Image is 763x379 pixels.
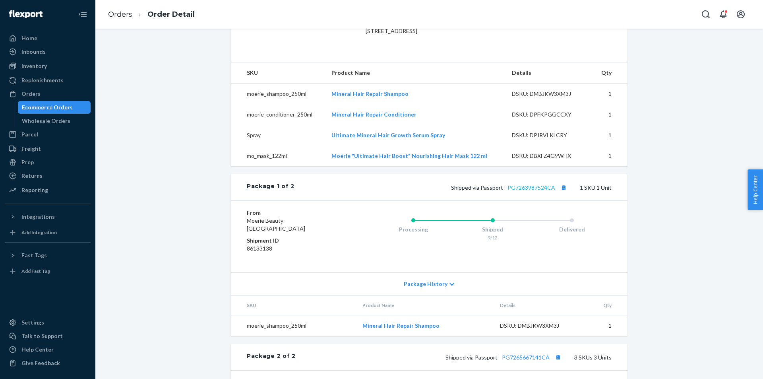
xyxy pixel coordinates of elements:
[18,101,91,114] a: Ecommerce Orders
[5,45,91,58] a: Inbounds
[331,132,445,138] a: Ultimate Mineral Hair Growth Serum Spray
[21,319,44,327] div: Settings
[21,186,48,194] div: Reporting
[296,352,612,362] div: 3 SKUs 3 Units
[453,234,533,241] div: 9/12
[247,245,342,253] dd: 86133138
[231,104,325,125] td: moerie_conditioner_250ml
[294,182,612,192] div: 1 SKU 1 Unit
[231,62,325,84] th: SKU
[247,209,342,217] dt: From
[500,322,575,330] div: DSKU: DMBJKW3XM3J
[512,111,587,119] div: DSKU: DPFKPGGCCXY
[22,117,70,125] div: Wholesale Orders
[331,152,487,159] a: Moérie "Ultimate Hair Boost" Nourishing Hair Mask 122 ml
[108,10,132,19] a: Orders
[247,217,305,232] span: Moerie Beauty [GEOGRAPHIC_DATA]
[22,103,73,111] div: Ecommerce Orders
[21,229,57,236] div: Add Integration
[502,354,550,361] a: PG7265667141CA
[5,184,91,196] a: Reporting
[5,357,91,369] button: Give Feedback
[5,60,91,72] a: Inventory
[698,6,714,22] button: Open Search Box
[331,90,409,97] a: Mineral Hair Repair Shampoo
[247,352,296,362] div: Package 2 of 2
[5,343,91,356] a: Help Center
[5,226,91,239] a: Add Integration
[21,130,38,138] div: Parcel
[748,169,763,210] button: Help Center
[453,225,533,233] div: Shipped
[593,62,627,84] th: Qty
[21,48,46,56] div: Inbounds
[5,316,91,329] a: Settings
[5,128,91,141] a: Parcel
[21,158,34,166] div: Prep
[231,84,325,105] td: moerie_shampoo_250ml
[593,146,627,166] td: 1
[494,295,581,315] th: Details
[505,62,593,84] th: Details
[5,330,91,342] a: Talk to Support
[5,156,91,169] a: Prep
[593,84,627,105] td: 1
[362,322,440,329] a: Mineral Hair Repair Shampoo
[512,131,587,139] div: DSKU: DPJRVLKLCRY
[21,213,55,221] div: Integrations
[553,352,563,362] button: Copy tracking number
[5,32,91,45] a: Home
[512,152,587,160] div: DSKU: DBXFZ4G9WHX
[733,6,749,22] button: Open account menu
[21,62,47,70] div: Inventory
[9,10,43,18] img: Flexport logo
[356,295,494,315] th: Product Name
[147,10,195,19] a: Order Detail
[558,182,569,192] button: Copy tracking number
[247,182,294,192] div: Package 1 of 2
[593,125,627,146] td: 1
[331,111,416,118] a: Mineral Hair Repair Conditioner
[21,346,54,354] div: Help Center
[5,169,91,182] a: Returns
[451,184,569,191] span: Shipped via Passport
[512,90,587,98] div: DSKU: DMBJKW3XM3J
[75,6,91,22] button: Close Navigation
[21,145,41,153] div: Freight
[21,268,50,274] div: Add Fast Tag
[532,225,612,233] div: Delivered
[581,315,627,336] td: 1
[21,34,37,42] div: Home
[21,359,60,367] div: Give Feedback
[21,332,63,340] div: Talk to Support
[374,225,453,233] div: Processing
[445,354,563,361] span: Shipped via Passport
[231,295,356,315] th: SKU
[325,62,505,84] th: Product Name
[5,142,91,155] a: Freight
[247,237,342,245] dt: Shipment ID
[231,315,356,336] td: moerie_shampoo_250ml
[404,280,447,288] span: Package History
[21,172,43,180] div: Returns
[5,87,91,100] a: Orders
[581,295,627,315] th: Qty
[231,146,325,166] td: mo_mask_122ml
[231,125,325,146] td: Spray
[21,90,41,98] div: Orders
[5,249,91,262] button: Fast Tags
[507,184,555,191] a: PG7263987524CA
[715,6,731,22] button: Open notifications
[5,210,91,223] button: Integrations
[5,74,91,87] a: Replenishments
[21,76,64,84] div: Replenishments
[18,115,91,127] a: Wholesale Orders
[102,3,201,26] ol: breadcrumbs
[593,104,627,125] td: 1
[21,251,47,259] div: Fast Tags
[5,265,91,278] a: Add Fast Tag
